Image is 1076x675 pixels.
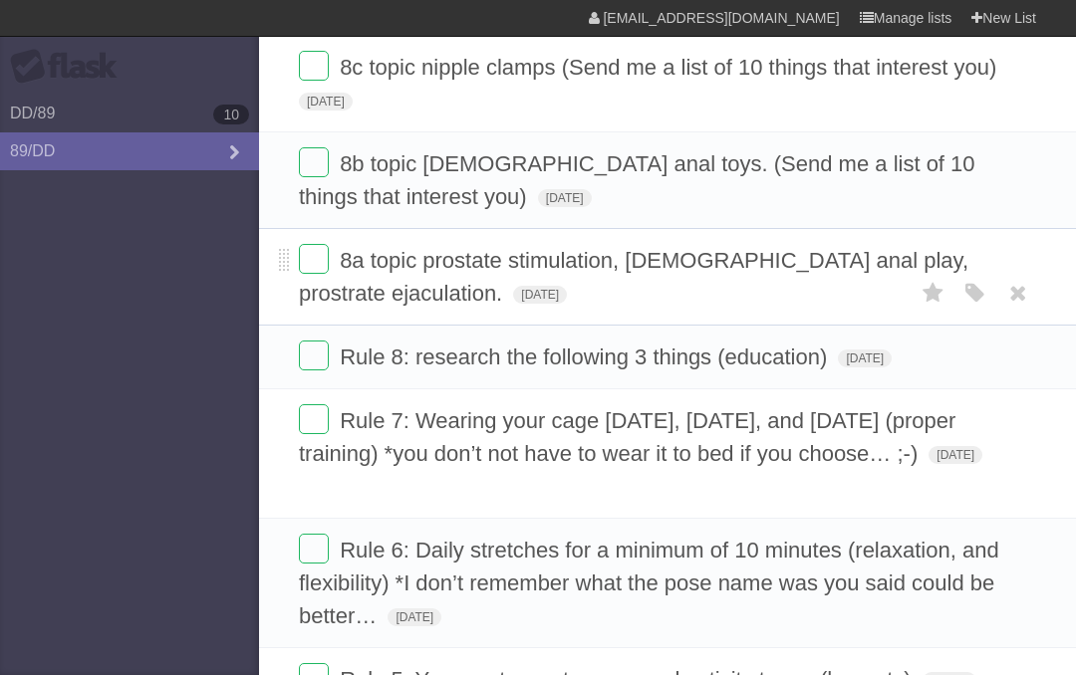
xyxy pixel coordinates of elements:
[513,286,567,304] span: [DATE]
[915,277,952,310] label: Star task
[299,534,329,563] label: Done
[299,147,329,177] label: Done
[838,349,892,367] span: [DATE]
[929,446,982,464] span: [DATE]
[299,538,999,628] span: Rule 6: Daily stretches for a minimum of 10 minutes (relaxation, and flexibility) *I don’t rememb...
[299,248,968,306] span: 8a topic prostate stimulation, [DEMOGRAPHIC_DATA] anal play, prostrate ejaculation.
[340,344,832,369] span: Rule 8: research the following 3 things (education)
[299,51,329,81] label: Done
[299,404,329,434] label: Done
[388,608,441,626] span: [DATE]
[299,408,955,466] span: Rule 7: Wearing your cage [DATE], [DATE], and [DATE] (proper training) *you don’t not have to wea...
[10,49,130,85] div: Flask
[299,244,329,274] label: Done
[299,151,975,209] span: 8b topic [DEMOGRAPHIC_DATA] anal toys. (Send me a list of 10 things that interest you)
[299,93,353,111] span: [DATE]
[213,105,249,124] b: 10
[538,189,592,207] span: [DATE]
[299,340,329,370] label: Done
[340,55,1001,80] span: 8c topic nipple clamps (Send me a list of 10 things that interest you)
